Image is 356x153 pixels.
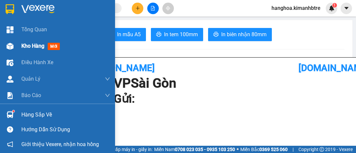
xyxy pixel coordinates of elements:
span: file-add [151,6,155,11]
li: VP Sài Gòn [3,36,45,43]
button: printerIn tem 100mm [151,28,203,41]
img: warehouse-icon [7,43,13,50]
strong: 0708 023 035 - 0935 103 250 [175,147,235,152]
img: logo-vxr [6,4,14,14]
button: printerIn biên nhận 80mm [208,28,272,41]
img: warehouse-icon [7,76,13,83]
sup: 1 [12,110,14,112]
span: aim [166,6,170,11]
span: mới [48,43,60,50]
img: warehouse-icon [7,111,13,118]
span: printer [213,32,219,38]
span: In mẫu A5 [117,30,141,38]
span: Tổng Quan [21,25,47,34]
span: Miền Bắc [240,146,288,153]
span: Quản Lý [21,75,40,83]
button: aim [162,3,174,14]
span: plus [135,6,140,11]
button: printerIn mẫu A5 [104,28,146,41]
button: caret-down [341,3,352,14]
span: Kho hàng [21,43,44,49]
span: 1 [333,3,336,8]
button: plus [132,3,143,14]
span: environment [45,44,50,49]
span: hanghoa.kimanhbtre [266,4,326,12]
span: Điều hành xe [21,58,53,66]
span: Miền Nam [154,146,235,153]
li: Nhà xe [PERSON_NAME] [3,3,95,28]
span: caret-down [344,5,349,11]
span: printer [156,32,161,38]
span: | [293,146,294,153]
span: copyright [320,147,324,152]
span: down [105,93,110,98]
span: question-circle [7,126,13,133]
span: down [105,76,110,82]
span: Báo cáo [21,91,41,99]
div: Hướng dẫn sử dụng [21,125,110,135]
span: In tem 100mm [164,30,198,38]
img: warehouse-icon [7,59,13,66]
img: solution-icon [7,92,13,99]
span: Cung cấp máy in - giấy in: [101,146,153,153]
span: environment [3,44,8,49]
span: notification [7,141,13,147]
li: VP Chợ Lách [45,36,87,43]
img: dashboard-icon [7,26,13,33]
button: file-add [147,3,159,14]
b: 210/8 Xã [GEOGRAPHIC_DATA] [45,44,86,64]
sup: 1 [332,3,337,8]
img: icon-new-feature [329,5,335,11]
span: Giới thiệu Vexere, nhận hoa hồng [21,140,99,148]
span: ⚪️ [237,148,239,151]
span: In biên nhận 80mm [221,30,267,38]
div: Hàng sắp về [21,110,110,120]
strong: 0369 525 060 [259,147,288,152]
